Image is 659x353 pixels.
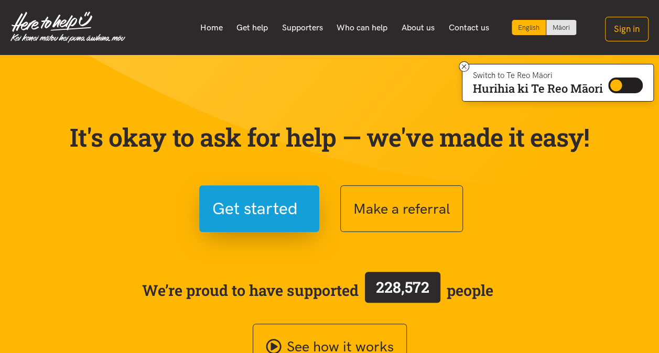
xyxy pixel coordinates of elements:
[10,12,125,43] img: Home
[359,270,447,311] a: 228,572
[275,17,330,39] a: Supporters
[199,185,319,232] button: Get started
[512,20,546,35] div: Current language
[142,270,493,311] span: We’re proud to have supported people
[473,72,603,79] p: Switch to Te Reo Māori
[340,185,463,232] button: Make a referral
[193,17,230,39] a: Home
[330,17,395,39] a: Who can help
[605,17,649,41] button: Sign in
[473,84,603,93] p: Hurihia ki Te Reo Māori
[512,20,577,35] div: Language toggle
[230,17,275,39] a: Get help
[441,17,496,39] a: Contact us
[376,277,429,297] span: 228,572
[395,17,442,39] a: About us
[68,122,592,152] p: It's okay to ask for help — we've made it easy!
[546,20,576,35] a: Switch to Te Reo Māori
[212,195,298,222] span: Get started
